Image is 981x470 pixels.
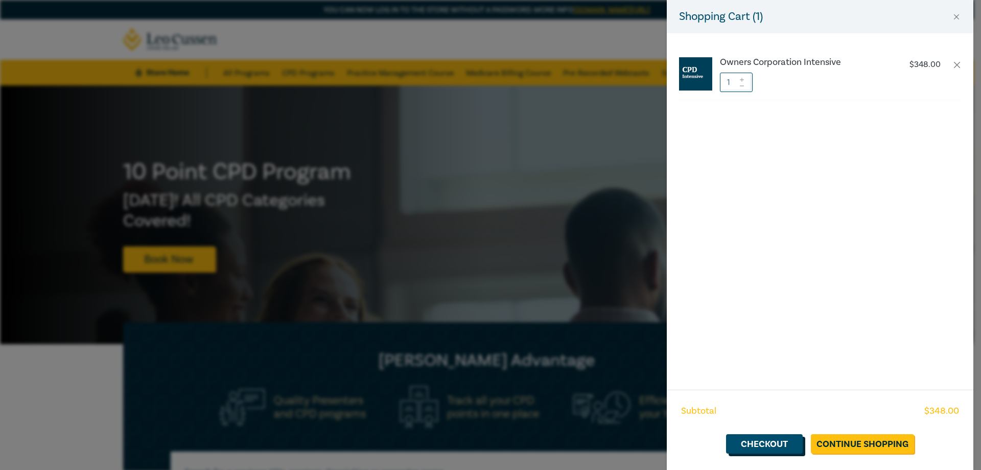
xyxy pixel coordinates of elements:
[726,434,803,454] a: Checkout
[720,73,753,92] input: 1
[681,405,716,418] span: Subtotal
[924,405,959,418] span: $ 348.00
[679,8,763,25] h5: Shopping Cart ( 1 )
[952,12,961,21] button: Close
[679,57,712,91] img: CPD%20Intensive.jpg
[909,60,941,70] p: $ 348.00
[720,57,890,68] a: Owners Corporation Intensive
[811,434,914,454] a: Continue Shopping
